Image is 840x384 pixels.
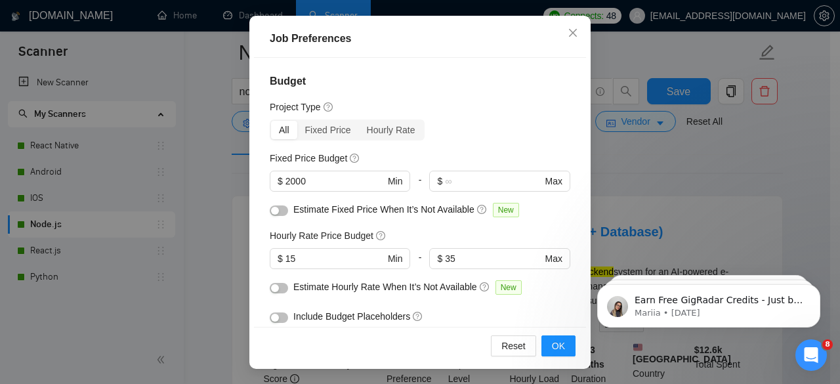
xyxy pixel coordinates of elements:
[480,282,490,292] span: question-circle
[568,28,578,38] span: close
[270,100,321,114] h5: Project Type
[541,335,576,356] button: OK
[388,251,403,266] span: Min
[359,121,423,139] div: Hourly Rate
[501,339,526,353] span: Reset
[477,204,488,215] span: question-circle
[445,174,542,188] input: ∞
[293,282,477,292] span: Estimate Hourly Rate When It’s Not Available
[278,251,283,266] span: $
[285,174,385,188] input: 0
[410,171,429,202] div: -
[350,153,360,163] span: question-circle
[552,339,565,353] span: OK
[388,174,403,188] span: Min
[491,335,536,356] button: Reset
[493,203,519,217] span: New
[437,251,442,266] span: $
[293,204,474,215] span: Estimate Fixed Price When It’s Not Available
[270,151,347,165] h5: Fixed Price Budget
[437,174,442,188] span: $
[795,339,827,371] iframe: Intercom live chat
[445,251,542,266] input: ∞
[376,230,387,241] span: question-circle
[271,121,297,139] div: All
[545,251,562,266] span: Max
[297,121,359,139] div: Fixed Price
[822,339,833,350] span: 8
[495,280,522,295] span: New
[555,16,591,51] button: Close
[270,228,373,243] h5: Hourly Rate Price Budget
[410,248,429,280] div: -
[324,102,334,112] span: question-circle
[577,257,840,349] iframe: Intercom notifications message
[293,311,410,322] span: Include Budget Placeholders
[270,31,570,47] div: Job Preferences
[270,74,570,89] h4: Budget
[278,174,283,188] span: $
[285,251,385,266] input: 0
[545,174,562,188] span: Max
[413,311,423,322] span: question-circle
